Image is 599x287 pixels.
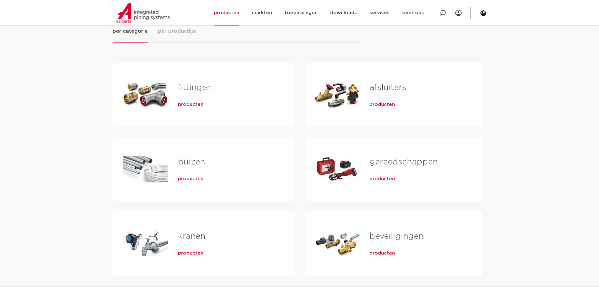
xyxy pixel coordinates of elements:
[178,101,203,108] a: producten
[178,83,212,92] a: fittingen
[369,158,438,166] a: gereedschappen
[369,250,395,256] a: producten
[369,176,395,182] a: producten
[113,27,487,286] div: Tabs. Open items met enter of spatie, sluit af met escape en navigeer met de pijltoetsen.
[178,250,203,256] a: producten
[158,27,196,35] span: per productlijn
[178,232,205,240] a: kranen
[178,176,203,182] a: producten
[113,27,148,35] span: per categorie
[369,101,395,108] a: producten
[178,158,205,166] a: buizen
[369,83,406,92] a: afsluiters
[369,232,424,240] a: beveiligingen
